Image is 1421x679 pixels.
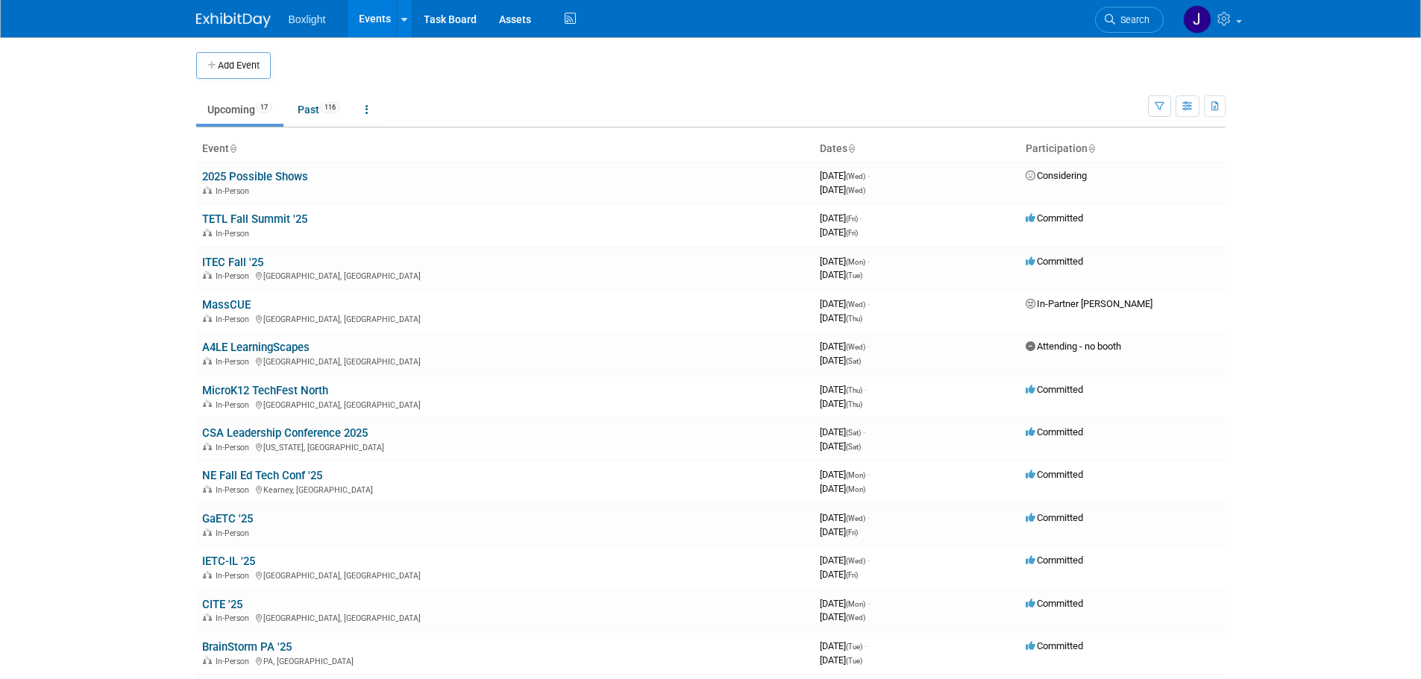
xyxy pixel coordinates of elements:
span: Considering [1026,170,1087,181]
a: CSA Leadership Conference 2025 [202,426,368,440]
span: (Wed) [846,557,865,565]
span: - [868,298,870,309]
a: ITEC Fall '25 [202,256,263,269]
span: - [868,598,870,609]
img: In-Person Event [203,443,212,450]
img: In-Person Event [203,485,212,493]
span: [DATE] [820,611,865,622]
span: In-Person [216,443,254,452]
a: A4LE LearningScapes [202,341,310,354]
span: Committed [1026,384,1083,395]
a: IETC-IL '25 [202,555,255,568]
span: [DATE] [820,398,862,409]
img: In-Person Event [203,315,212,322]
span: (Mon) [846,600,865,608]
img: In-Person Event [203,571,212,578]
a: Sort by Participation Type [1088,142,1095,154]
span: [DATE] [820,426,865,438]
a: Past116 [286,95,351,124]
img: In-Person Event [203,229,212,236]
a: GaETC '25 [202,512,253,525]
img: In-Person Event [203,657,212,664]
span: (Wed) [846,300,865,309]
div: Kearney, [GEOGRAPHIC_DATA] [202,483,808,495]
span: [DATE] [820,341,870,352]
div: [US_STATE], [GEOGRAPHIC_DATA] [202,440,808,452]
span: (Wed) [846,343,865,351]
span: (Tue) [846,642,862,651]
span: - [868,555,870,566]
span: [DATE] [820,526,858,537]
span: (Fri) [846,528,858,537]
span: Boxlight [289,13,326,25]
span: (Fri) [846,215,858,223]
span: Committed [1026,212,1083,224]
span: [DATE] [820,227,858,238]
span: [DATE] [820,469,870,480]
div: [GEOGRAPHIC_DATA], [GEOGRAPHIC_DATA] [202,398,808,410]
span: [DATE] [820,640,867,651]
span: [DATE] [820,384,867,395]
img: In-Person Event [203,613,212,621]
span: [DATE] [820,256,870,267]
div: [GEOGRAPHIC_DATA], [GEOGRAPHIC_DATA] [202,312,808,324]
span: [DATE] [820,555,870,566]
span: In-Person [216,271,254,281]
a: NE Fall Ed Tech Conf '25 [202,469,322,482]
span: In-Person [216,657,254,666]
span: (Tue) [846,657,862,665]
span: (Tue) [846,271,862,280]
span: [DATE] [820,483,865,494]
span: (Thu) [846,400,862,408]
span: In-Person [216,528,254,538]
span: Committed [1026,256,1083,267]
a: Sort by Start Date [847,142,855,154]
a: MicroK12 TechFest North [202,384,328,397]
span: [DATE] [820,654,862,666]
span: In-Person [216,229,254,239]
span: (Sat) [846,429,861,437]
img: In-Person Event [203,186,212,194]
a: CITE '25 [202,598,242,611]
span: [DATE] [820,269,862,280]
span: In-Partner [PERSON_NAME] [1026,298,1152,309]
img: In-Person Event [203,528,212,536]
div: [GEOGRAPHIC_DATA], [GEOGRAPHIC_DATA] [202,355,808,367]
span: Committed [1026,555,1083,566]
span: (Mon) [846,258,865,266]
img: In-Person Event [203,400,212,408]
a: Sort by Event Name [229,142,236,154]
span: [DATE] [820,569,858,580]
span: - [868,256,870,267]
span: In-Person [216,357,254,367]
span: - [860,212,862,224]
span: (Fri) [846,229,858,237]
span: - [868,512,870,523]
span: - [865,640,867,651]
span: [DATE] [820,512,870,523]
span: In-Person [216,613,254,623]
span: - [868,170,870,181]
span: (Mon) [846,485,865,493]
img: In-Person Event [203,271,212,279]
a: 2025 Possible Shows [202,170,308,183]
span: In-Person [216,571,254,581]
span: - [863,426,865,438]
span: [DATE] [820,355,861,366]
span: [DATE] [820,184,865,195]
span: (Fri) [846,571,858,579]
span: (Sat) [846,357,861,365]
a: Upcoming17 [196,95,283,124]
div: [GEOGRAPHIC_DATA], [GEOGRAPHIC_DATA] [202,569,808,581]
span: In-Person [216,186,254,196]
span: - [868,469,870,480]
span: In-Person [216,485,254,495]
span: Committed [1026,426,1083,438]
img: In-Person Event [203,357,212,364]
span: In-Person [216,315,254,324]
img: Jean Knight [1183,5,1211,34]
span: [DATE] [820,598,870,609]
span: 116 [320,102,340,113]
span: [DATE] [820,170,870,181]
a: TETL Fall Summit '25 [202,212,307,226]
